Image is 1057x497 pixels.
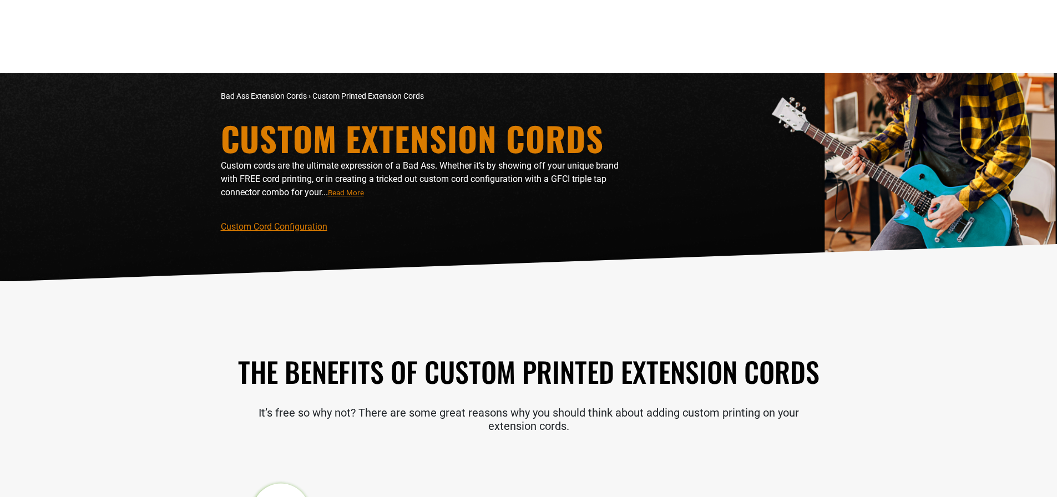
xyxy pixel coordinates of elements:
[328,189,364,197] span: Read More
[221,90,626,102] nav: breadcrumbs
[221,221,327,232] a: Custom Cord Configuration
[221,121,626,155] h1: Custom Extension Cords
[221,159,626,199] p: Custom cords are the ultimate expression of a Bad Ass. Whether it’s by showing off your unique br...
[221,92,307,100] a: Bad Ass Extension Cords
[308,92,311,100] span: ›
[221,406,837,433] p: It’s free so why not? There are some great reasons why you should think about adding custom print...
[221,353,837,389] h2: The Benefits of Custom Printed Extension Cords
[312,92,424,100] span: Custom Printed Extension Cords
